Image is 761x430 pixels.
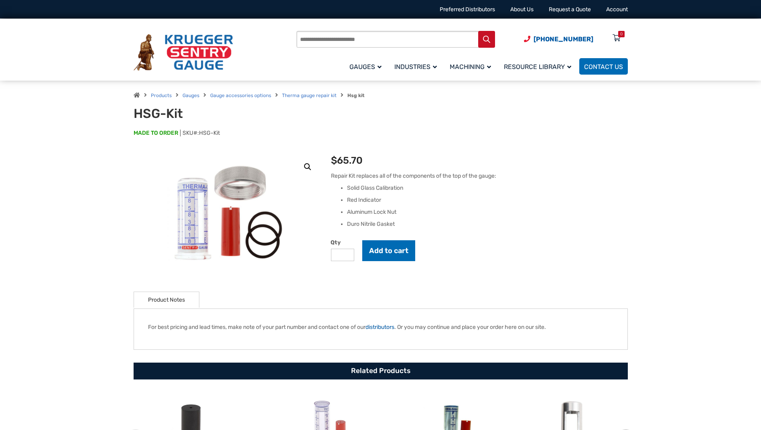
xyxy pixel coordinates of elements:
[134,106,331,121] h1: HSG-Kit
[394,63,437,71] span: Industries
[345,57,390,76] a: Gauges
[347,220,627,228] li: Duro Nitrile Gasket
[549,6,591,13] a: Request a Quote
[362,240,415,261] button: Add to cart
[282,93,337,98] a: Therma gauge repair kit
[584,63,623,71] span: Contact Us
[134,34,233,71] img: Krueger Sentry Gauge
[579,58,628,75] a: Contact Us
[504,63,571,71] span: Resource Library
[331,249,354,261] input: Product quantity
[347,184,627,192] li: Solid Glass Calibration
[365,324,394,331] a: distributors
[349,63,382,71] span: Gauges
[534,35,593,43] span: [PHONE_NUMBER]
[331,155,337,166] span: $
[347,196,627,204] li: Red Indicator
[210,93,271,98] a: Gauge accessories options
[180,130,220,136] span: SKU#:
[524,34,593,44] a: Phone Number (920) 434-8860
[148,323,613,331] p: For best pricing and lead times, make note of your part number and contact one of our . Or you ma...
[300,160,315,174] a: View full-screen image gallery
[134,363,628,379] h2: Related Products
[167,153,288,274] img: HSG-Kit
[510,6,534,13] a: About Us
[347,208,627,216] li: Aluminum Lock Nut
[445,57,499,76] a: Machining
[331,172,627,180] p: Repair Kit replaces all of the components of the top of the gauge:
[606,6,628,13] a: Account
[390,57,445,76] a: Industries
[620,31,623,37] div: 0
[148,292,185,308] a: Product Notes
[199,130,220,136] span: HSG-Kit
[134,129,178,137] span: MADE TO ORDER
[499,57,579,76] a: Resource Library
[450,63,491,71] span: Machining
[331,155,363,166] bdi: 65.70
[347,93,365,98] strong: Hsg kit
[151,93,172,98] a: Products
[440,6,495,13] a: Preferred Distributors
[183,93,199,98] a: Gauges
